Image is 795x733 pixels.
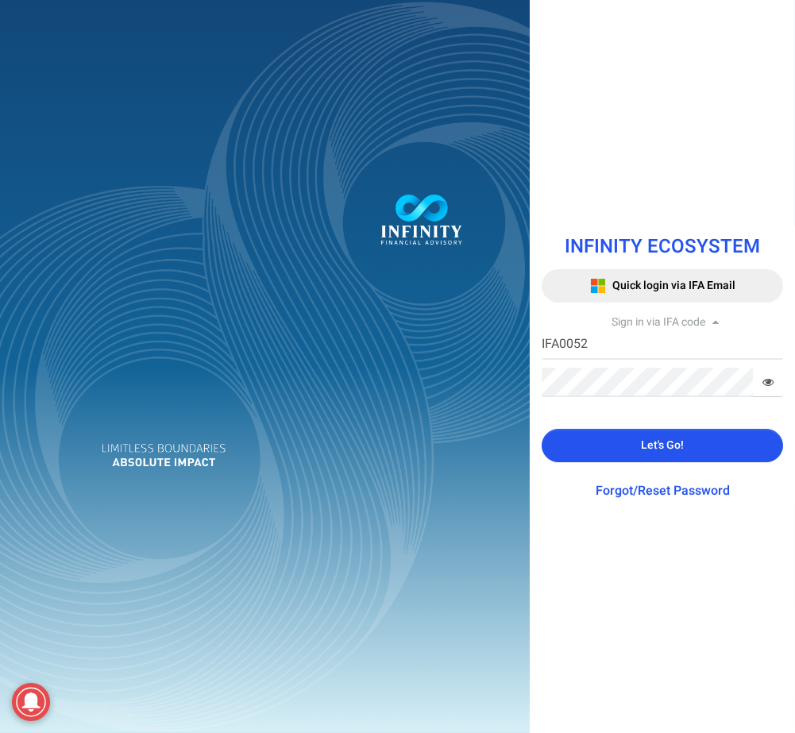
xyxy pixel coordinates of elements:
span: Let's Go! [641,437,684,453]
input: IFA Code [542,330,783,360]
span: Quick login via IFA Email [612,277,735,294]
a: Forgot/Reset Password [596,481,730,500]
button: Let's Go! [542,429,783,462]
button: Quick login via IFA Email [542,269,783,303]
h1: INFINITY ECOSYSTEM [542,237,783,257]
div: Sign in via IFA code [542,314,783,330]
span: Sign in via IFA code [612,314,705,330]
